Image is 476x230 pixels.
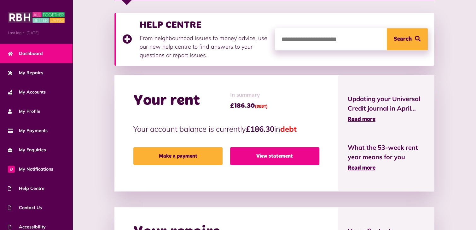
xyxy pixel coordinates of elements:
h3: HELP CENTRE [140,19,269,31]
span: Last login: [DATE] [8,30,65,36]
span: 0 [8,166,15,172]
p: Your account balance is currently in [133,123,319,135]
span: Read more [348,117,375,122]
span: Search [394,28,412,50]
span: My Profile [8,108,40,115]
p: From neighbourhood issues to money advice, use our new help centre to find answers to your questi... [140,34,269,59]
span: Updating your Universal Credit journal in April... [348,94,425,113]
span: debt [280,124,296,134]
span: In summary [230,91,267,100]
a: View statement [230,147,319,165]
span: My Repairs [8,70,43,76]
span: My Payments [8,127,48,134]
span: What the 53-week rent year means for you [348,143,425,162]
img: MyRBH [8,11,65,24]
span: Help Centre [8,185,44,192]
h2: Your rent [133,92,200,110]
a: Make a payment [133,147,223,165]
button: Search [387,28,428,50]
span: Dashboard [8,50,43,57]
span: My Enquiries [8,147,46,153]
span: My Notifications [8,166,53,172]
span: £186.30 [230,101,267,111]
span: My Accounts [8,89,46,95]
span: Contact Us [8,204,42,211]
strong: £186.30 [246,124,274,134]
a: What the 53-week rent year means for you Read more [348,143,425,172]
a: Updating your Universal Credit journal in April... Read more [348,94,425,124]
span: Read more [348,165,375,171]
span: (DEBT) [255,105,267,109]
